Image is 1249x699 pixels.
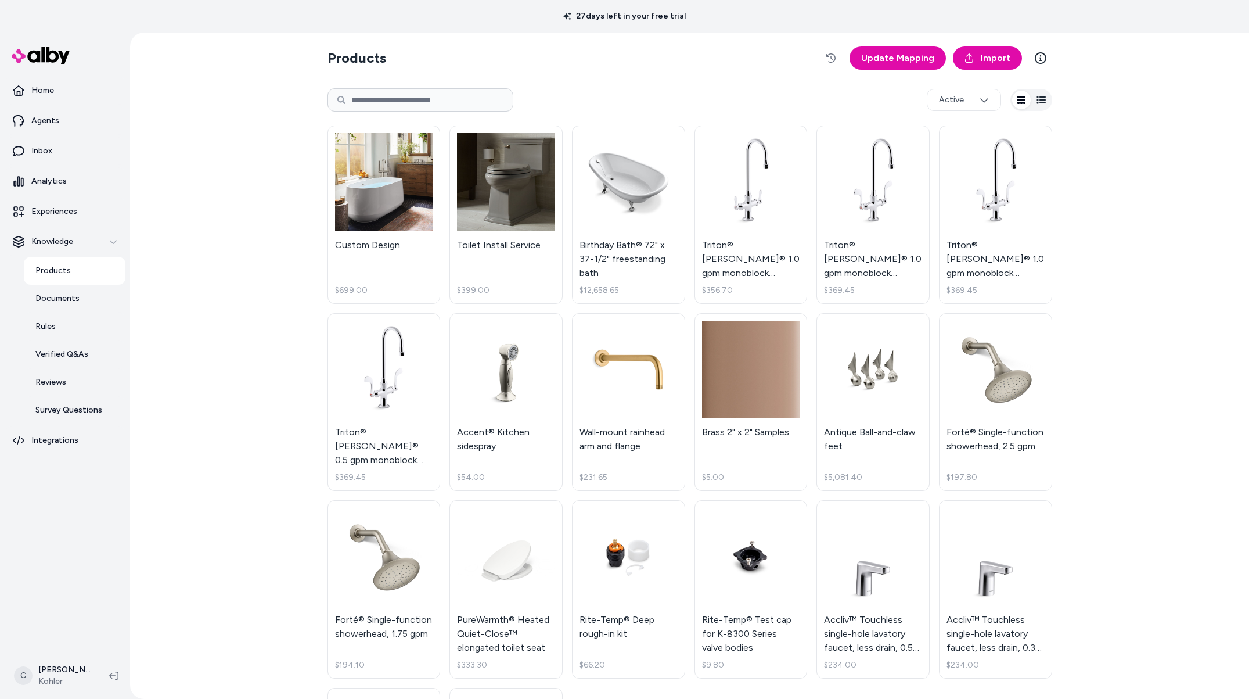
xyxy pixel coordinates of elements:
[35,349,88,360] p: Verified Q&As
[31,145,52,157] p: Inbox
[38,664,91,676] p: [PERSON_NAME]
[953,46,1022,70] a: Import
[31,206,77,217] p: Experiences
[35,293,80,304] p: Documents
[939,500,1052,679] a: Accliv™ Touchless single-hole lavatory faucet, less drain, 0.35 gpmAccliv™ Touchless single-hole ...
[38,676,91,687] span: Kohler
[850,46,946,70] a: Update Mapping
[927,89,1001,111] button: Active
[35,265,71,277] p: Products
[5,77,125,105] a: Home
[556,10,693,22] p: 27 days left in your free trial
[327,49,386,67] h2: Products
[24,396,125,424] a: Survey Questions
[694,126,808,304] a: Triton® Bowe® 1.0 gpm monoblock gooseneck bathroom sink faucet with aerated flow and lever handle...
[24,313,125,340] a: Rules
[981,51,1010,65] span: Import
[5,198,125,225] a: Experiences
[449,500,563,679] a: PureWarmth® Heated Quiet-Close™ elongated toilet seatPureWarmth® Heated Quiet-Close™ elongated to...
[31,115,59,127] p: Agents
[572,500,685,679] a: Rite-Temp® Deep rough-in kitRite-Temp® Deep rough-in kit$66.20
[327,126,441,304] a: Custom DesignCustom Design$699.00
[861,51,934,65] span: Update Mapping
[24,368,125,396] a: Reviews
[31,175,67,187] p: Analytics
[816,500,930,679] a: Accliv™ Touchless single-hole lavatory faucet, less drain, 0.5 gpmAccliv™ Touchless single-hole l...
[449,313,563,492] a: Accent® Kitchen sidesprayAccent® Kitchen sidespray$54.00
[5,167,125,195] a: Analytics
[327,313,441,492] a: Triton® Bowe® 0.5 gpm monoblock gooseneck bathroom sink faucet with laminar flow and wristblade h...
[939,313,1052,492] a: Forté® Single-function showerhead, 2.5 gpmForté® Single-function showerhead, 2.5 gpm$197.80
[694,500,808,679] a: Rite-Temp® Test cap for K-8300 Series valve bodiesRite-Temp® Test cap for K-8300 Series valve bod...
[572,126,685,304] a: Birthday Bath® 72" x 37-1/2" freestanding bathBirthday Bath® 72" x 37-1/2" freestanding bath$12,6...
[5,426,125,454] a: Integrations
[694,313,808,492] a: Brass 2" x 2" SamplesBrass 2" x 2" Samples$5.00
[5,107,125,135] a: Agents
[35,404,102,416] p: Survey Questions
[31,435,78,446] p: Integrations
[35,321,56,332] p: Rules
[449,126,563,304] a: Toilet Install ServiceToilet Install Service$399.00
[816,126,930,304] a: Triton® Bowe® 1.0 gpm monoblock gooseneck bathroom sink faucet with aerated flow and wristblade h...
[12,47,70,64] img: alby Logo
[31,85,54,96] p: Home
[5,137,125,165] a: Inbox
[24,340,125,368] a: Verified Q&As
[816,313,930,492] a: Antique Ball-and-claw feetAntique Ball-and-claw feet$5,081.40
[572,313,685,492] a: Wall-mount rainhead arm and flangeWall-mount rainhead arm and flange$231.65
[327,500,441,679] a: Forté® Single-function showerhead, 1.75 gpmForté® Single-function showerhead, 1.75 gpm$194.10
[14,666,33,685] span: C
[5,228,125,256] button: Knowledge
[7,657,100,694] button: C[PERSON_NAME]Kohler
[31,236,73,248] p: Knowledge
[35,377,66,388] p: Reviews
[24,285,125,313] a: Documents
[939,126,1052,304] a: Triton® Bowe® 1.0 gpm monoblock gooseneck bathroom sink faucet with laminar flow and wristblade h...
[24,257,125,285] a: Products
